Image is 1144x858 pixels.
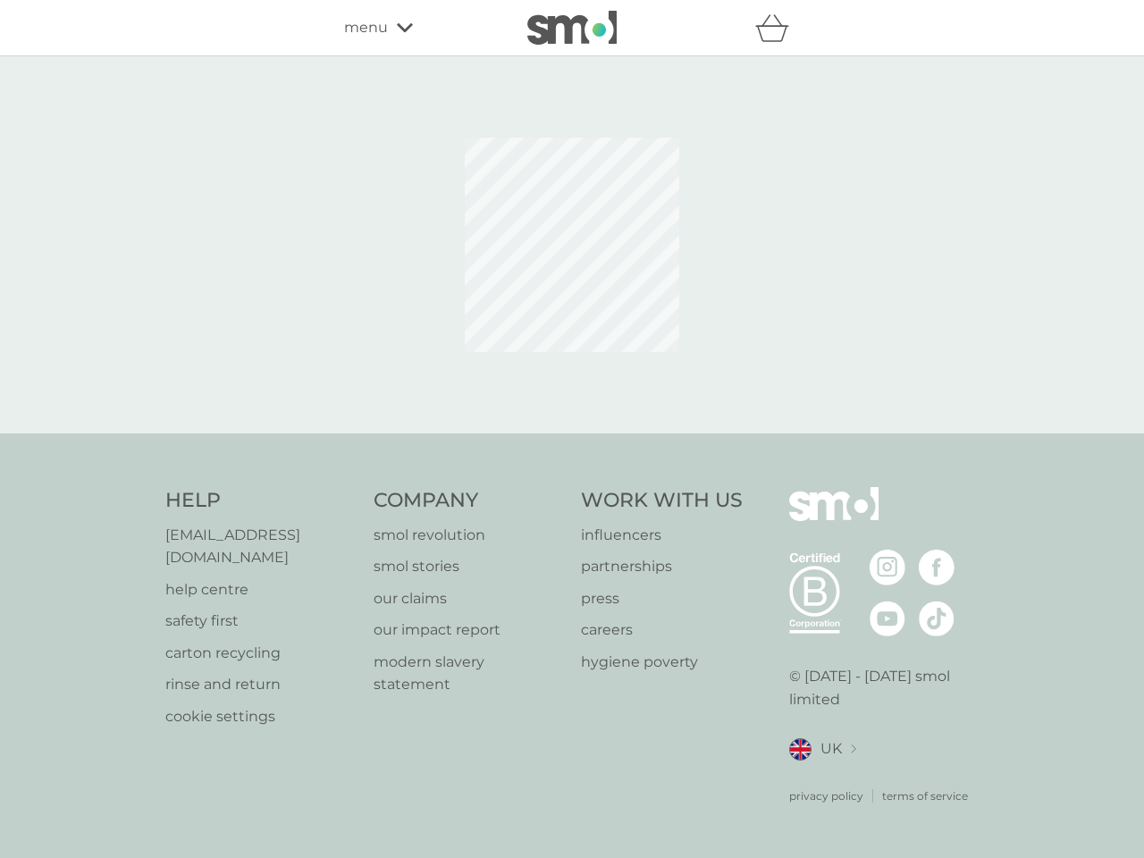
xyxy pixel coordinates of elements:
a: our claims [374,587,564,610]
h4: Help [165,487,356,515]
span: UK [820,737,842,761]
img: UK flag [789,738,812,761]
a: partnerships [581,555,743,578]
div: basket [755,10,800,46]
img: visit the smol Facebook page [919,550,955,585]
img: smol [527,11,617,45]
a: carton recycling [165,642,356,665]
img: smol [789,487,879,548]
a: modern slavery statement [374,651,564,696]
a: privacy policy [789,787,863,804]
a: press [581,587,743,610]
p: © [DATE] - [DATE] smol limited [789,665,980,711]
img: visit the smol Tiktok page [919,601,955,636]
a: [EMAIL_ADDRESS][DOMAIN_NAME] [165,524,356,569]
img: visit the smol Instagram page [870,550,905,585]
a: our impact report [374,618,564,642]
a: cookie settings [165,705,356,728]
a: careers [581,618,743,642]
img: select a new location [851,744,856,754]
a: terms of service [882,787,968,804]
h4: Company [374,487,564,515]
img: visit the smol Youtube page [870,601,905,636]
h4: Work With Us [581,487,743,515]
a: smol stories [374,555,564,578]
a: smol revolution [374,524,564,547]
span: menu [344,16,388,39]
a: rinse and return [165,673,356,696]
a: hygiene poverty [581,651,743,674]
a: help centre [165,578,356,601]
a: influencers [581,524,743,547]
a: safety first [165,610,356,633]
